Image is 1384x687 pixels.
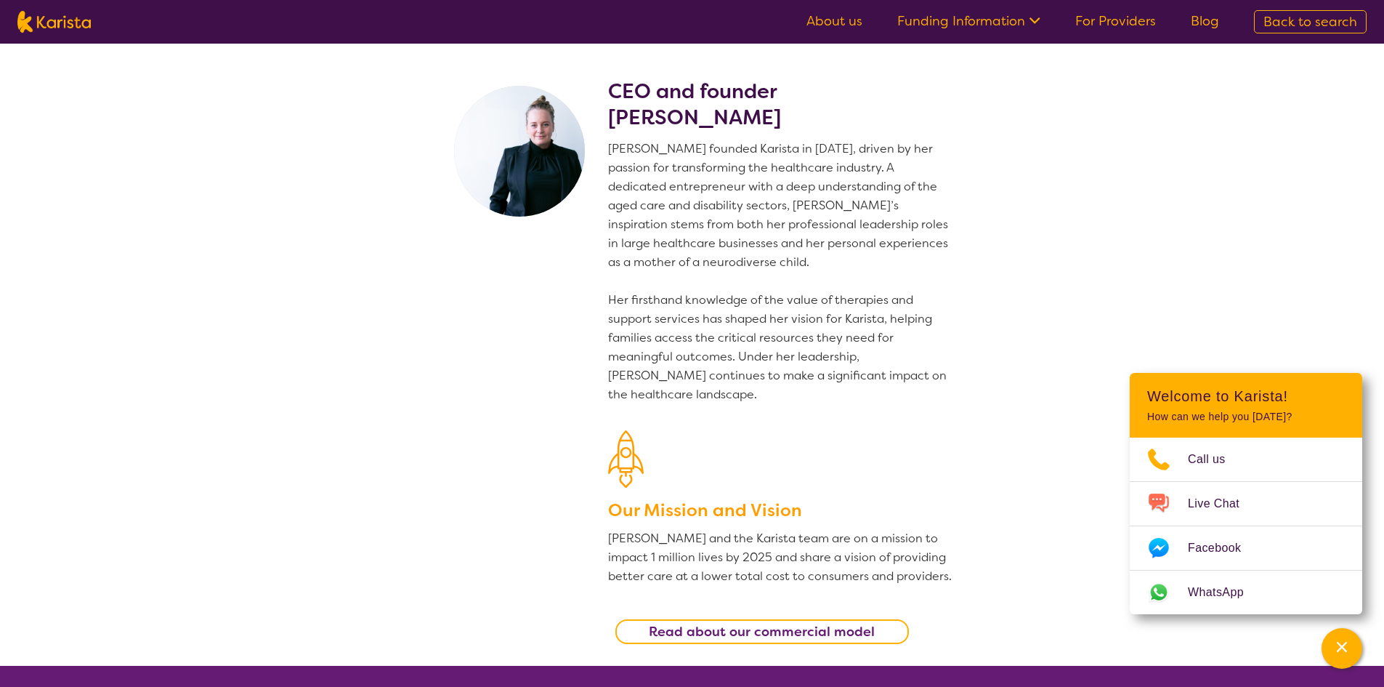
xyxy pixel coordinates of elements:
[1075,12,1156,30] a: For Providers
[608,79,954,131] h2: CEO and founder [PERSON_NAME]
[1147,411,1345,423] p: How can we help you [DATE]?
[1188,493,1257,515] span: Live Chat
[1130,571,1362,614] a: Web link opens in a new tab.
[1263,13,1357,31] span: Back to search
[1191,12,1219,30] a: Blog
[608,140,954,404] p: [PERSON_NAME] founded Karista in [DATE], driven by her passion for transforming the healthcare in...
[649,623,875,640] b: Read about our commercial model
[1147,387,1345,405] h2: Welcome to Karista!
[1130,373,1362,614] div: Channel Menu
[1130,438,1362,614] ul: Choose channel
[608,529,954,586] p: [PERSON_NAME] and the Karista team are on a mission to impact 1 million lives by 2025 and share a...
[608,497,954,523] h3: Our Mission and Vision
[1322,628,1362,669] button: Channel Menu
[1188,449,1243,470] span: Call us
[806,12,862,30] a: About us
[1188,582,1261,603] span: WhatsApp
[1188,537,1258,559] span: Facebook
[897,12,1040,30] a: Funding Information
[608,430,644,488] img: Our Mission
[17,11,91,33] img: Karista logo
[1254,10,1367,33] a: Back to search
